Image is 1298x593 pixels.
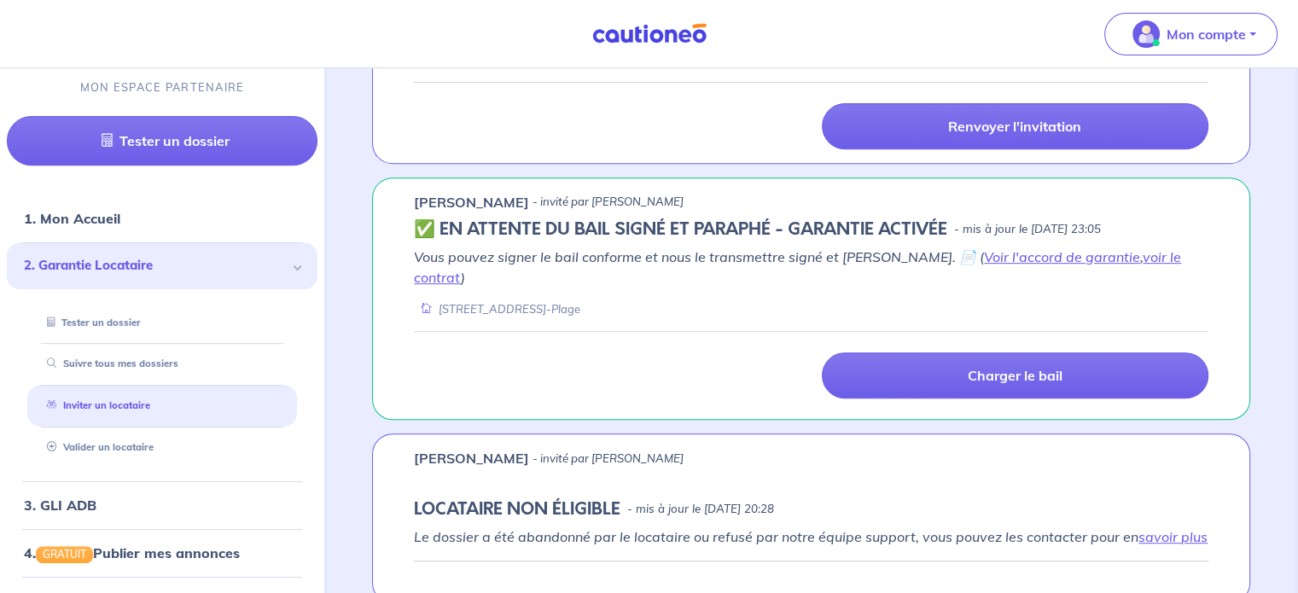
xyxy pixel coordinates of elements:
[585,23,713,44] img: Cautioneo
[7,202,317,236] div: 1. Mon Accueil
[533,194,684,211] p: - invité par [PERSON_NAME]
[24,257,288,276] span: 2. Garantie Locataire
[414,248,1181,286] em: Vous pouvez signer le bail conforme et nous le transmettre signé et [PERSON_NAME]. 📄 ( , )
[40,400,150,412] a: Inviter un locataire
[414,499,620,520] h5: LOCATAIRE NON ÉLIGIBLE
[414,499,1208,520] div: state: ARCHIVED, Context: ,NULL-NO-CERTIFICATE
[24,497,96,514] a: 3. GLI ADB
[627,501,774,518] p: - mis à jour le [DATE] 20:28
[414,528,1208,545] em: Le dossier a été abandonné par le locataire ou refusé par notre équipe support, vous pouvez les c...
[7,243,317,290] div: 2. Garantie Locataire
[27,309,297,337] div: Tester un dossier
[40,317,141,328] a: Tester un dossier
[1132,20,1160,48] img: illu_account_valid_menu.svg
[27,434,297,462] div: Valider un locataire
[24,211,120,228] a: 1. Mon Accueil
[414,219,947,240] h5: ✅️️️ EN ATTENTE DU BAIL SIGNÉ ET PARAPHÉ - GARANTIE ACTIVÉE
[80,80,245,96] p: MON ESPACE PARTENAIRE
[414,219,1208,240] div: state: CONTRACT-SIGNED, Context: FINISHED,IS-GL-CAUTION
[954,221,1101,238] p: - mis à jour le [DATE] 23:05
[984,248,1140,265] a: Voir l'accord de garantie
[414,448,529,468] p: [PERSON_NAME]
[40,358,178,370] a: Suivre tous mes dossiers
[7,117,317,166] a: Tester un dossier
[40,442,154,454] a: Valider un locataire
[414,301,580,317] div: [STREET_ADDRESS]-Plage
[27,351,297,379] div: Suivre tous mes dossiers
[414,192,529,212] p: [PERSON_NAME]
[24,544,240,561] a: 4.GRATUITPublier mes annonces
[968,367,1062,384] p: Charger le bail
[7,488,317,522] div: 3. GLI ADB
[1138,528,1208,545] a: savoir plus
[948,118,1081,135] p: Renvoyer l'invitation
[533,451,684,468] p: - invité par [PERSON_NAME]
[27,392,297,421] div: Inviter un locataire
[1167,24,1246,44] p: Mon compte
[7,536,317,570] div: 4.GRATUITPublier mes annonces
[822,103,1208,149] a: Renvoyer l'invitation
[822,352,1208,398] a: Charger le bail
[1104,13,1278,55] button: illu_account_valid_menu.svgMon compte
